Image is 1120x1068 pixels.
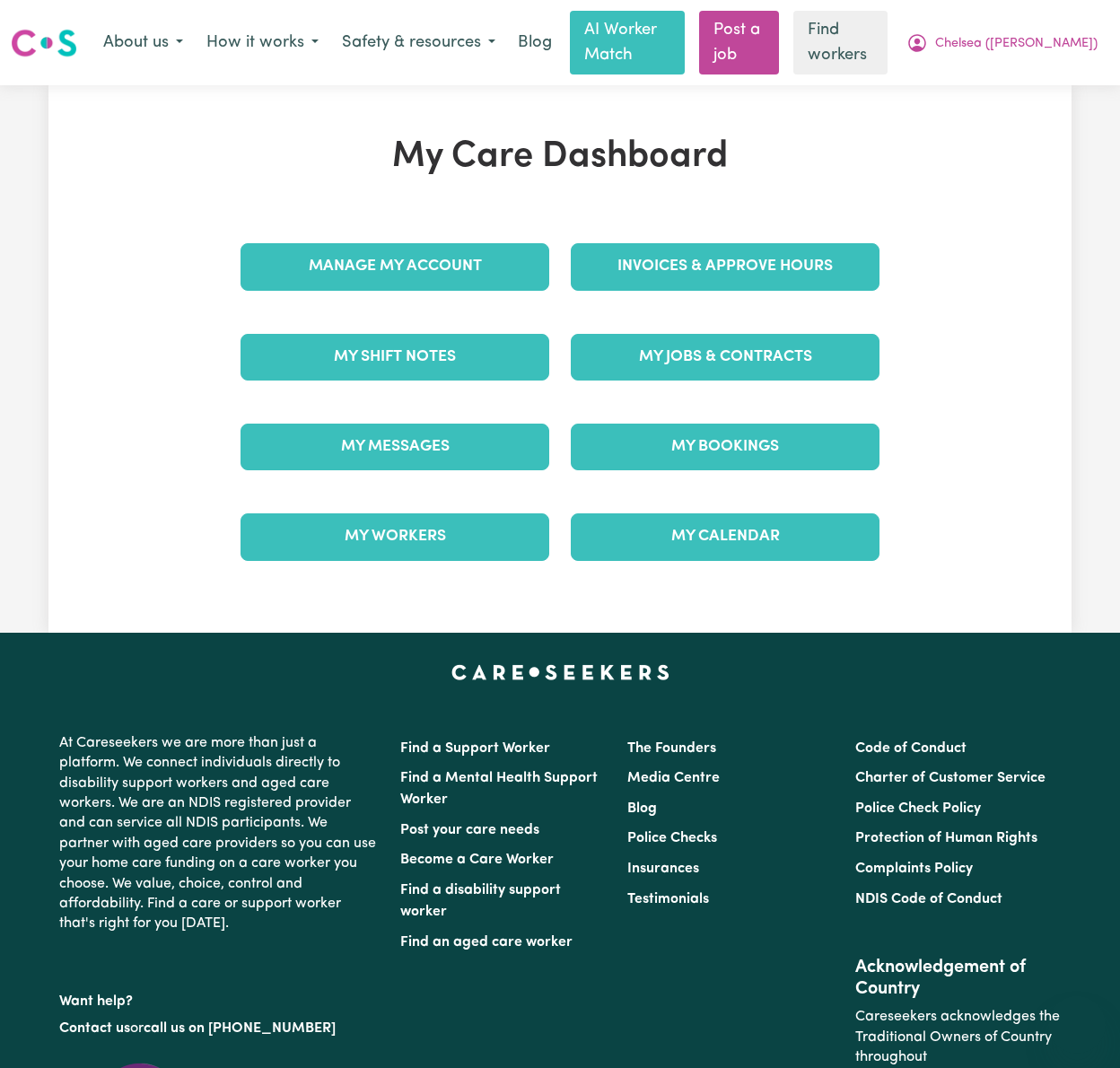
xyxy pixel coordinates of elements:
a: Find a Support Worker [400,741,550,756]
a: The Founders [627,741,716,756]
p: At Careseekers we are more than just a platform. We connect individuals directly to disability su... [59,726,379,941]
a: My Messages [241,424,549,470]
a: My Shift Notes [241,334,549,381]
a: Contact us [59,1021,130,1036]
a: Protection of Human Rights [855,831,1037,845]
img: Careseekers logo [11,27,77,59]
span: Chelsea ([PERSON_NAME]) [935,34,1098,54]
a: Find a Mental Health Support Worker [400,771,598,807]
a: Complaints Policy [855,862,973,876]
a: Manage My Account [241,243,549,290]
a: Find an aged care worker [400,935,573,950]
a: My Jobs & Contracts [571,334,879,381]
button: How it works [195,24,330,62]
a: Post your care needs [400,823,539,837]
a: Charter of Customer Service [855,771,1046,785]
a: My Bookings [571,424,879,470]
button: Safety & resources [330,24,507,62]
a: Testimonials [627,892,709,906]
h2: Acknowledgement of Country [855,957,1061,1000]
a: Blog [507,23,563,63]
a: Post a job [699,11,779,74]
a: Police Checks [627,831,717,845]
a: AI Worker Match [570,11,685,74]
a: Invoices & Approve Hours [571,243,879,290]
button: My Account [895,24,1109,62]
a: Media Centre [627,771,720,785]
a: Find a disability support worker [400,883,561,919]
a: NDIS Code of Conduct [855,892,1002,906]
a: Code of Conduct [855,741,967,756]
a: Careseekers home page [451,665,669,679]
p: or [59,1011,379,1046]
a: Police Check Policy [855,801,981,816]
a: Become a Care Worker [400,853,554,867]
a: Careseekers logo [11,22,77,64]
a: Insurances [627,862,699,876]
a: My Workers [241,513,549,560]
p: Want help? [59,985,379,1011]
a: call us on [PHONE_NUMBER] [144,1021,336,1036]
iframe: Button to launch messaging window [1048,996,1106,1054]
h1: My Care Dashboard [230,136,890,179]
a: My Calendar [571,513,879,560]
a: Blog [627,801,657,816]
a: Find workers [793,11,888,74]
button: About us [92,24,195,62]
